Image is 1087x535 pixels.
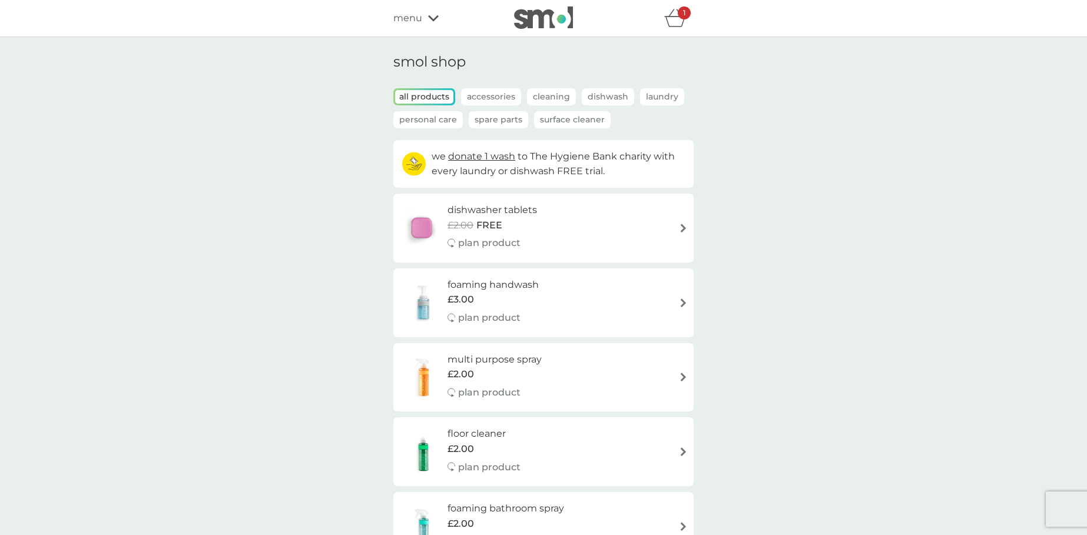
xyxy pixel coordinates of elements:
[679,224,688,232] img: arrow right
[448,277,539,293] h6: foaming handwash
[393,11,422,26] span: menu
[448,501,564,516] h6: foaming bathroom spray
[448,151,515,162] span: donate 1 wash
[448,426,521,441] h6: floor cleaner
[679,373,688,381] img: arrow right
[448,218,473,233] span: £2.00
[448,441,474,457] span: £2.00
[393,54,694,71] h1: smol shop
[399,357,448,398] img: multi purpose spray
[640,88,684,105] button: Laundry
[582,88,634,105] button: Dishwash
[448,292,474,307] span: £3.00
[461,88,521,105] button: Accessories
[399,431,448,473] img: floor cleaner
[679,522,688,531] img: arrow right
[448,352,542,367] h6: multi purpose spray
[527,88,576,105] button: Cleaning
[679,298,688,307] img: arrow right
[432,149,685,179] p: we to The Hygiene Bank charity with every laundry or dishwash FREE trial.
[395,90,453,104] button: all products
[399,282,448,323] img: foaming handwash
[534,111,611,128] button: Surface Cleaner
[458,460,521,475] p: plan product
[664,6,694,30] div: basket
[469,111,528,128] button: Spare Parts
[448,516,474,531] span: £2.00
[393,111,463,128] button: Personal Care
[514,6,573,29] img: smol
[448,202,537,218] h6: dishwasher tablets
[458,310,521,325] p: plan product
[458,235,521,251] p: plan product
[679,447,688,456] img: arrow right
[458,385,521,400] p: plan product
[476,218,502,233] span: FREE
[399,207,444,248] img: dishwasher tablets
[448,367,474,382] span: £2.00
